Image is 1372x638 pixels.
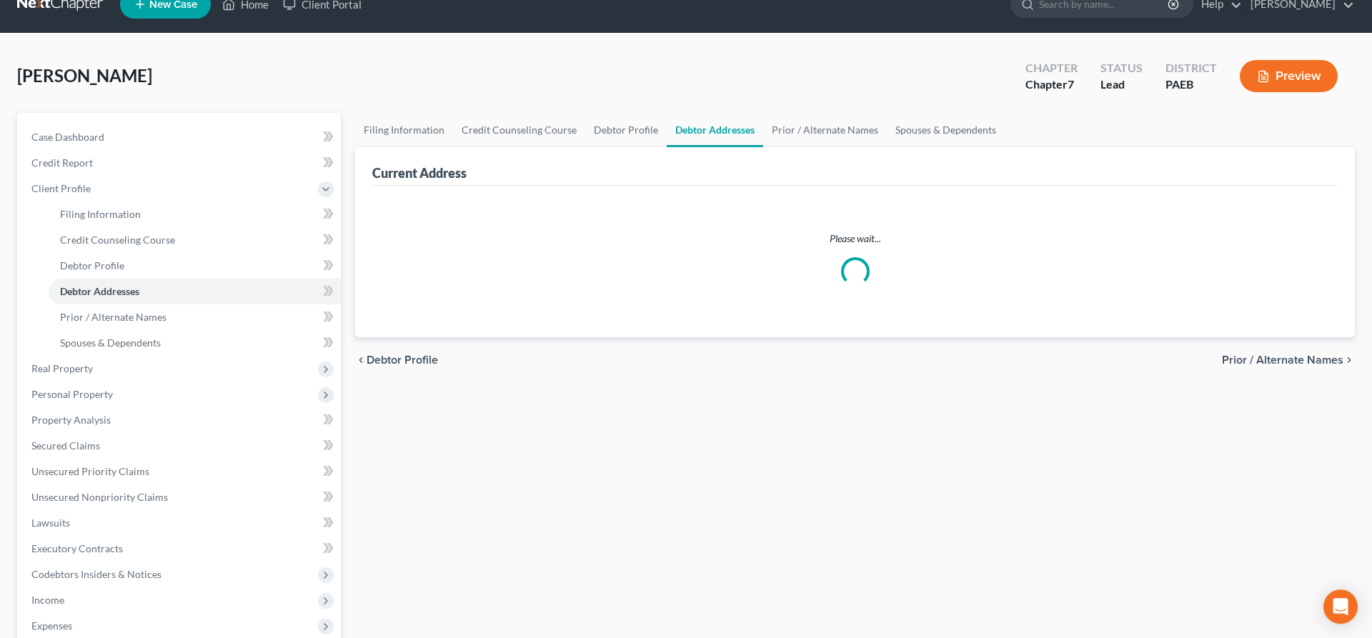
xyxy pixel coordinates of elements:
[1240,60,1338,92] button: Preview
[49,253,341,279] a: Debtor Profile
[31,439,100,452] span: Secured Claims
[31,414,111,426] span: Property Analysis
[49,304,341,330] a: Prior / Alternate Names
[20,433,341,459] a: Secured Claims
[49,330,341,356] a: Spouses & Dependents
[20,407,341,433] a: Property Analysis
[31,388,113,400] span: Personal Property
[60,337,161,349] span: Spouses & Dependents
[31,542,123,554] span: Executory Contracts
[31,568,161,580] span: Codebtors Insiders & Notices
[355,354,367,366] i: chevron_left
[1165,60,1217,76] div: District
[31,182,91,194] span: Client Profile
[49,227,341,253] a: Credit Counseling Course
[20,536,341,562] a: Executory Contracts
[384,231,1326,246] p: Please wait...
[1025,60,1078,76] div: Chapter
[887,113,1005,147] a: Spouses & Dependents
[31,491,168,503] span: Unsecured Nonpriority Claims
[20,510,341,536] a: Lawsuits
[31,619,72,632] span: Expenses
[31,362,93,374] span: Real Property
[763,113,887,147] a: Prior / Alternate Names
[31,131,104,143] span: Case Dashboard
[20,150,341,176] a: Credit Report
[60,285,139,297] span: Debtor Addresses
[1222,354,1343,366] span: Prior / Alternate Names
[585,113,667,147] a: Debtor Profile
[1068,77,1074,91] span: 7
[60,259,124,271] span: Debtor Profile
[31,594,64,606] span: Income
[17,65,152,86] span: [PERSON_NAME]
[1025,76,1078,93] div: Chapter
[372,164,467,181] div: Current Address
[31,156,93,169] span: Credit Report
[1323,589,1358,624] div: Open Intercom Messenger
[453,113,585,147] a: Credit Counseling Course
[667,113,763,147] a: Debtor Addresses
[355,113,453,147] a: Filing Information
[60,234,175,246] span: Credit Counseling Course
[1100,60,1143,76] div: Status
[60,311,166,323] span: Prior / Alternate Names
[31,465,149,477] span: Unsecured Priority Claims
[1100,76,1143,93] div: Lead
[367,354,438,366] span: Debtor Profile
[31,517,70,529] span: Lawsuits
[20,124,341,150] a: Case Dashboard
[49,201,341,227] a: Filing Information
[1165,76,1217,93] div: PAEB
[20,459,341,484] a: Unsecured Priority Claims
[60,208,141,220] span: Filing Information
[20,484,341,510] a: Unsecured Nonpriority Claims
[355,354,438,366] button: chevron_left Debtor Profile
[1222,354,1355,366] button: Prior / Alternate Names chevron_right
[49,279,341,304] a: Debtor Addresses
[1343,354,1355,366] i: chevron_right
